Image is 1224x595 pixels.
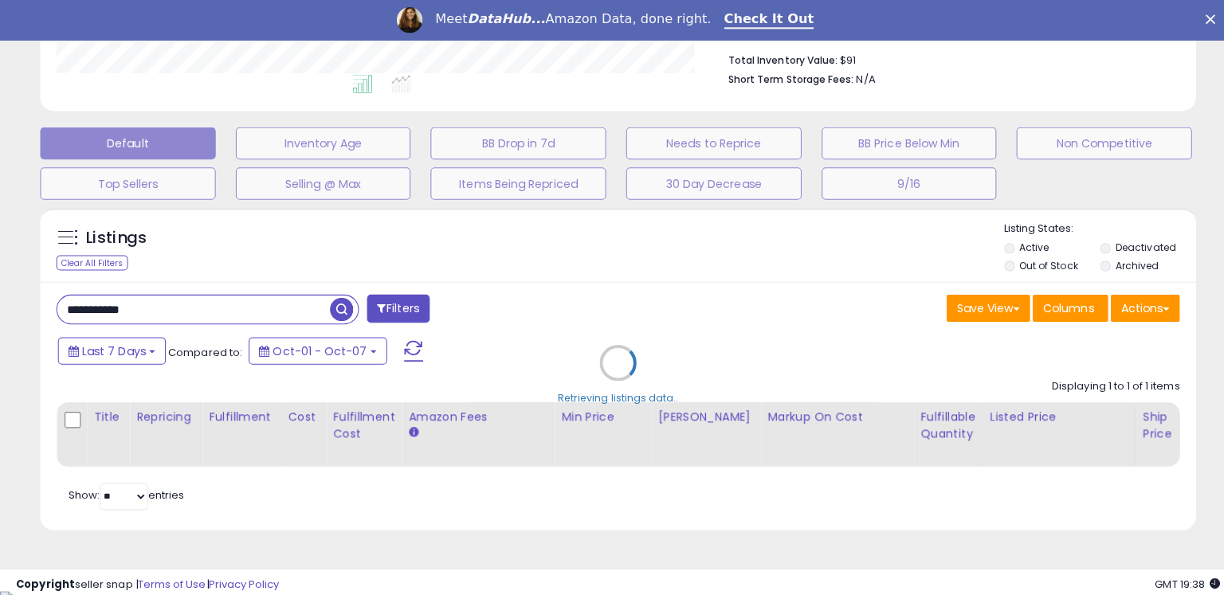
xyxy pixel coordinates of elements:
[721,72,845,85] b: Short Term Storage Fees:
[40,126,214,158] button: Default
[393,7,418,33] img: Profile image for Georgie
[463,11,540,26] i: DataHub...
[721,53,830,66] b: Total Inventory Value:
[233,166,407,198] button: Selling @ Max
[1006,126,1180,158] button: Non Competitive
[16,571,74,586] strong: Copyright
[206,571,277,586] a: Privacy Policy
[233,126,407,158] button: Inventory Age
[1194,14,1210,24] div: Close
[552,387,672,401] div: Retrieving listings data..
[717,11,806,29] a: Check It Out
[426,126,600,158] button: BB Drop in 7d
[620,126,794,158] button: Needs to Reprice
[814,166,987,198] button: 9/16
[848,71,867,86] span: N/A
[16,572,277,587] div: seller snap | |
[40,166,214,198] button: Top Sellers
[431,11,704,27] div: Meet Amazon Data, done right.
[620,166,794,198] button: 30 Day Decrease
[721,49,1156,68] li: $91
[814,126,987,158] button: BB Price Below Min
[426,166,600,198] button: Items Being Repriced
[1144,571,1208,586] span: 2025-10-15 19:38 GMT
[136,571,204,586] a: Terms of Use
